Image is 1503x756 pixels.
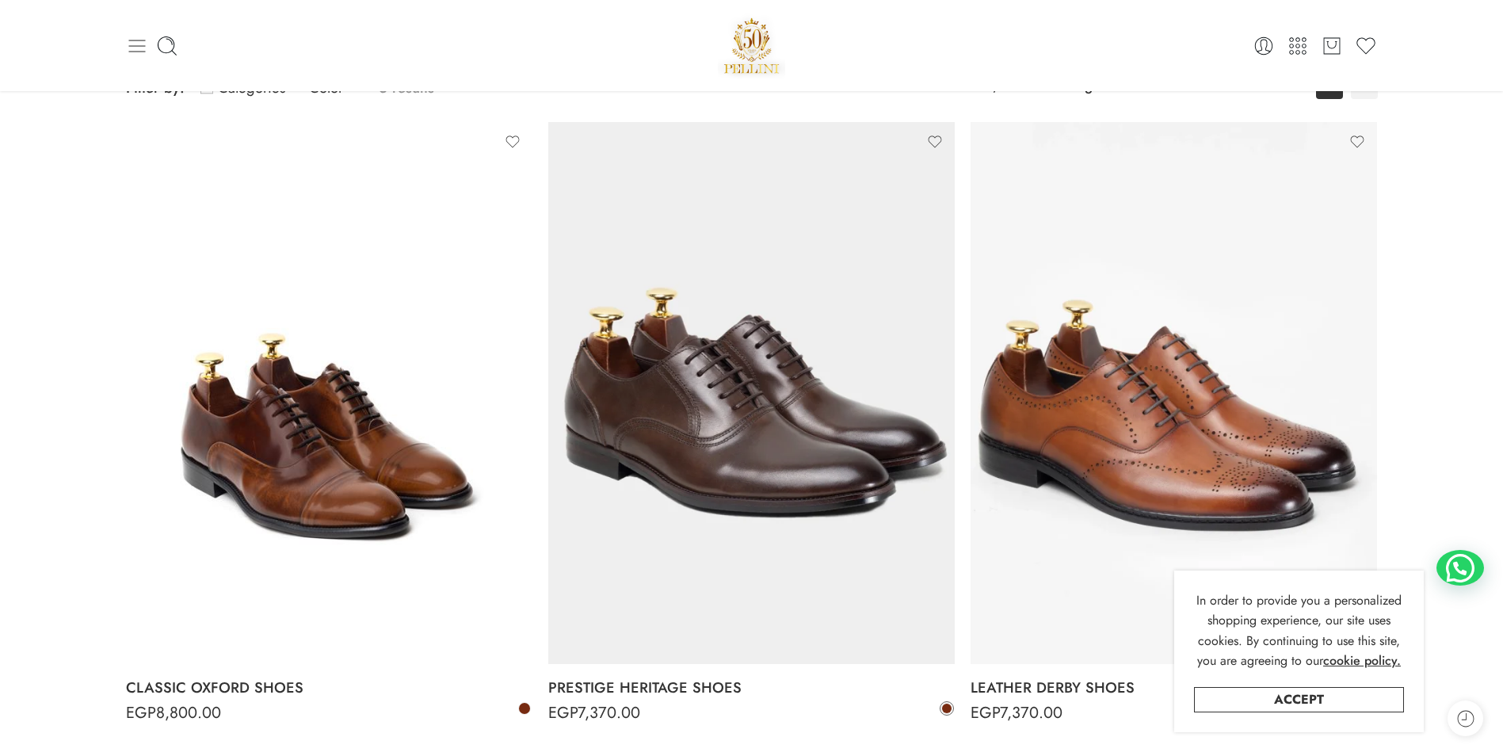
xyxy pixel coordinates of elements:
a: cookie policy. [1323,651,1401,671]
a: Brown [940,701,954,716]
bdi: 8,800.00 [126,701,221,724]
a: Login / Register [1253,35,1275,57]
span: EGP [126,701,156,724]
bdi: 7,370.00 [548,701,640,724]
a: CLASSIC OXFORD SHOES [126,672,532,704]
a: Pellini - [718,12,786,79]
span: Filter by: [126,77,185,98]
a: Wishlist [1355,35,1377,57]
img: Pellini [718,12,786,79]
span: In order to provide you a personalized shopping experience, our site uses cookies. By continuing ... [1196,591,1402,670]
a: Accept [1194,687,1404,712]
a: Cart [1321,35,1343,57]
a: PRESTIGE HERITAGE SHOES [548,672,955,704]
a: Brown [517,701,532,716]
a: LEATHER DERBY SHOES [971,672,1377,704]
span: EGP [971,701,1000,724]
span: EGP [548,701,578,724]
bdi: 7,370.00 [971,701,1062,724]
